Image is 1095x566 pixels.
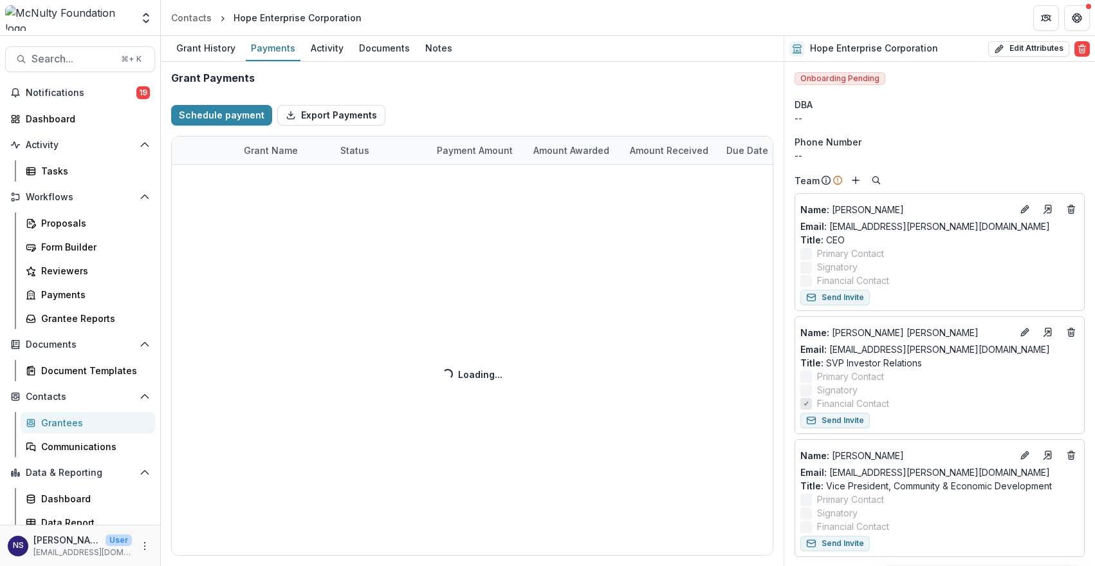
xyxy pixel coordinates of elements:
[817,247,884,260] span: Primary Contact
[848,173,863,188] button: Add
[21,436,155,457] a: Communications
[26,339,134,350] span: Documents
[800,479,1079,493] p: Vice President, Community & Economic Development
[306,36,349,61] a: Activity
[800,449,1012,462] a: Name: [PERSON_NAME]
[354,39,415,57] div: Documents
[817,383,858,397] span: Signatory
[5,82,155,103] button: Notifications19
[166,8,367,27] nav: breadcrumb
[795,111,1085,125] div: --
[795,72,885,85] span: Onboarding Pending
[5,334,155,355] button: Open Documents
[26,467,134,478] span: Data & Reporting
[171,11,212,24] div: Contacts
[800,234,824,245] span: Title :
[32,53,113,65] span: Search...
[41,216,145,230] div: Proposals
[5,135,155,155] button: Open Activity
[5,108,155,129] a: Dashboard
[988,41,1069,57] button: Edit Attributes
[41,440,145,453] div: Communications
[817,260,858,274] span: Signatory
[800,203,1012,216] p: [PERSON_NAME]
[41,264,145,278] div: Reviewers
[5,462,155,483] button: Open Data & Reporting
[41,416,145,429] div: Grantees
[420,39,457,57] div: Notes
[21,360,155,381] a: Document Templates
[26,391,134,402] span: Contacts
[234,11,362,24] div: Hope Enterprise Corporation
[817,274,889,287] span: Financial Contact
[810,43,938,54] h2: Hope Enterprise Corporation
[817,397,889,410] span: Financial Contact
[21,160,155,182] a: Tasks
[800,233,1079,247] p: CEO
[246,36,300,61] a: Payments
[1033,5,1059,31] button: Partners
[1038,199,1058,220] a: Go to contact
[41,164,145,178] div: Tasks
[800,326,1012,339] a: Name: [PERSON_NAME] [PERSON_NAME]
[5,386,155,407] button: Open Contacts
[800,220,1050,233] a: Email: [EMAIL_ADDRESS][PERSON_NAME][DOMAIN_NAME]
[795,174,820,187] p: Team
[171,39,241,57] div: Grant History
[41,492,145,505] div: Dashboard
[21,284,155,305] a: Payments
[137,538,152,554] button: More
[1017,325,1033,340] button: Edit
[33,547,132,558] p: [EMAIL_ADDRESS][DOMAIN_NAME]
[800,203,1012,216] a: Name: [PERSON_NAME]
[817,370,884,383] span: Primary Contact
[800,357,824,368] span: Title :
[800,343,1050,356] a: Email: [EMAIL_ADDRESS][PERSON_NAME][DOMAIN_NAME]
[1074,41,1090,57] button: Delete
[354,36,415,61] a: Documents
[795,135,861,149] span: Phone Number
[26,192,134,203] span: Workflows
[1063,448,1079,463] button: Deletes
[136,86,150,99] span: 19
[800,290,870,305] button: Send Invite
[800,449,1012,462] p: [PERSON_NAME]
[1063,325,1079,340] button: Deletes
[21,308,155,329] a: Grantee Reports
[795,149,1085,162] div: --
[246,39,300,57] div: Payments
[800,467,827,478] span: Email:
[869,173,884,188] button: Search
[33,533,100,547] p: [PERSON_NAME]
[5,5,132,31] img: McNulty Foundation logo
[800,450,829,461] span: Name :
[118,52,144,66] div: ⌘ + K
[800,480,824,491] span: Title :
[26,88,136,99] span: Notifications
[26,112,145,126] div: Dashboard
[1064,5,1090,31] button: Get Help
[171,72,255,84] h2: Grant Payments
[166,8,217,27] a: Contacts
[21,212,155,234] a: Proposals
[800,221,827,232] span: Email:
[21,488,155,509] a: Dashboard
[41,288,145,301] div: Payments
[1038,322,1058,343] a: Go to contact
[5,187,155,207] button: Open Workflows
[420,36,457,61] a: Notes
[800,466,1050,479] a: Email: [EMAIL_ADDRESS][PERSON_NAME][DOMAIN_NAME]
[1017,202,1033,217] button: Edit
[41,312,145,325] div: Grantee Reports
[1017,448,1033,463] button: Edit
[800,413,870,428] button: Send Invite
[817,506,858,520] span: Signatory
[800,356,1079,370] p: SVP Investor Relations
[21,412,155,433] a: Grantees
[800,327,829,338] span: Name :
[41,364,145,377] div: Document Templates
[800,326,1012,339] p: [PERSON_NAME] [PERSON_NAME]
[1063,202,1079,217] button: Deletes
[1038,445,1058,466] a: Go to contact
[21,260,155,281] a: Reviewers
